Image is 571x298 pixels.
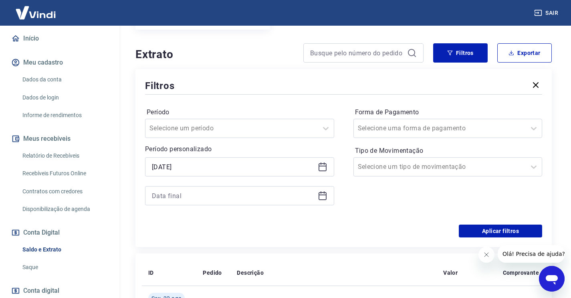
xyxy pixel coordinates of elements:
input: Data final [152,190,315,202]
button: Meus recebíveis [10,130,110,148]
a: Início [10,30,110,47]
a: Recebíveis Futuros Online [19,165,110,182]
button: Filtros [433,43,488,63]
iframe: Fechar mensagem [478,247,494,263]
iframe: Mensagem da empresa [498,245,565,263]
a: Saldo e Extrato [19,241,110,258]
h4: Extrato [135,47,294,63]
button: Conta Digital [10,224,110,241]
a: Relatório de Recebíveis [19,148,110,164]
h5: Filtros [145,79,175,92]
label: Forma de Pagamento [355,107,541,117]
a: Dados de login [19,89,110,106]
p: Comprovante [503,269,539,277]
a: Informe de rendimentos [19,107,110,124]
input: Busque pelo número do pedido [310,47,404,59]
iframe: Botão para abrir a janela de mensagens [539,266,565,292]
img: Vindi [10,0,62,25]
button: Sair [533,6,561,20]
button: Meu cadastro [10,54,110,71]
button: Exportar [497,43,552,63]
p: ID [148,269,154,277]
a: Contratos com credores [19,183,110,200]
span: Olá! Precisa de ajuda? [5,6,67,12]
p: Descrição [237,269,264,277]
input: Data inicial [152,161,315,173]
a: Saque [19,259,110,276]
span: Conta digital [23,285,59,296]
a: Disponibilização de agenda [19,201,110,217]
p: Período personalizado [145,144,334,154]
p: Valor [443,269,458,277]
label: Período [147,107,333,117]
label: Tipo de Movimentação [355,146,541,156]
button: Aplicar filtros [459,225,542,237]
p: Pedido [203,269,222,277]
a: Dados da conta [19,71,110,88]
